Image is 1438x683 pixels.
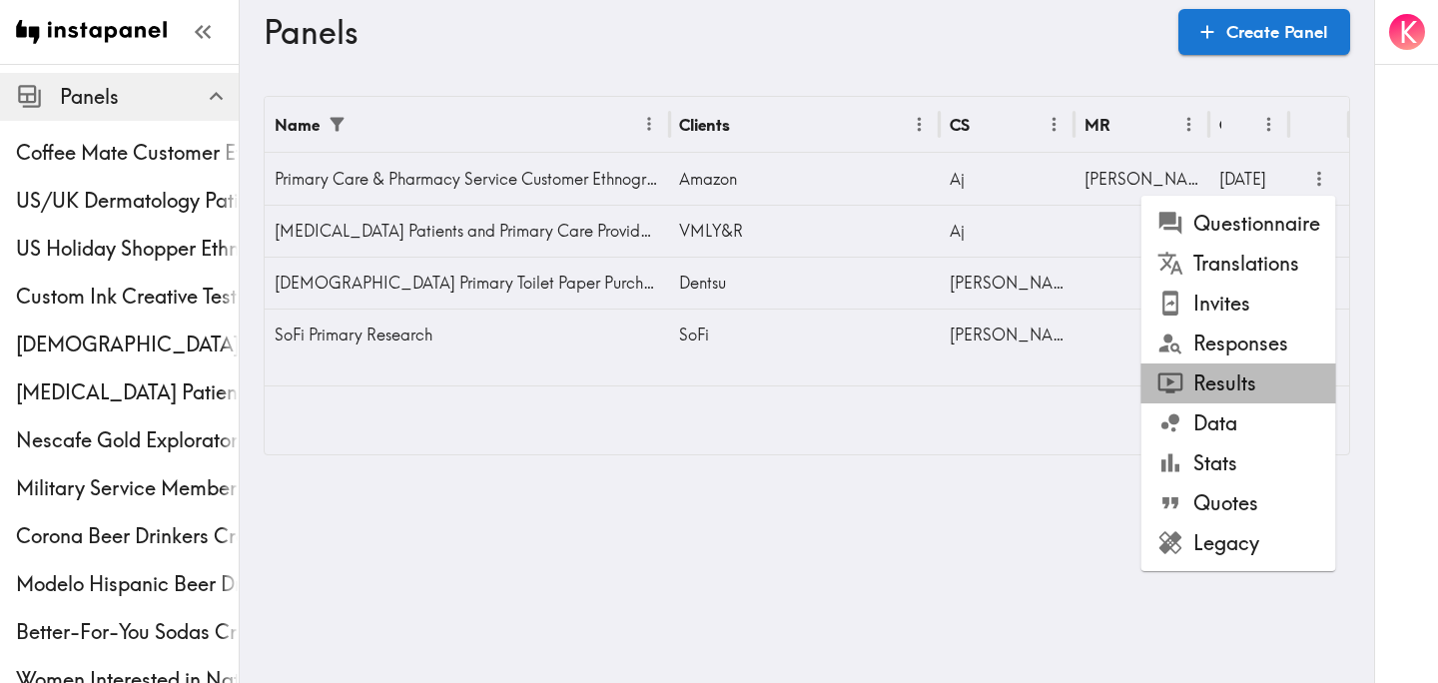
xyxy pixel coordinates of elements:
[1387,12,1427,52] button: K
[1141,324,1336,363] li: Responses
[1141,204,1336,244] li: Questionnaire
[355,109,385,140] button: Sort
[265,309,669,360] div: SoFi Primary Research
[16,331,239,358] span: [DEMOGRAPHIC_DATA] [MEDICAL_DATA] Screening Ethnography
[1039,109,1070,140] button: Menu
[1084,115,1110,135] div: MR
[1399,15,1417,50] span: K
[264,13,1162,51] h3: Panels
[1141,483,1336,523] li: Quotes
[1141,244,1336,284] li: Translations
[1141,363,1336,403] li: Results
[16,426,239,454] span: Nescafe Gold Exploratory
[16,187,239,215] span: US/UK Dermatology Patients Ethnography
[940,257,1075,309] div: [PERSON_NAME]
[972,109,1003,140] button: Sort
[16,378,239,406] span: [MEDICAL_DATA] Patient Ethnography
[16,331,239,358] div: Male Prostate Cancer Screening Ethnography
[1141,284,1336,324] li: Invites
[1223,109,1254,140] button: Sort
[1141,443,1336,483] li: Stats
[16,474,239,502] span: Military Service Member Ethnography
[1178,9,1350,55] a: Create Panel
[940,205,1075,257] div: Aj
[940,309,1075,360] div: [PERSON_NAME]
[1075,153,1209,205] div: [PERSON_NAME]
[265,153,669,205] div: Primary Care & Pharmacy Service Customer Ethnography
[275,115,320,135] div: Name
[322,109,353,140] button: Show filters
[904,109,935,140] button: Menu
[634,109,665,140] button: Menu
[16,522,239,550] span: Corona Beer Drinkers Creative Testing
[669,153,939,205] div: Amazon
[16,283,239,311] span: Custom Ink Creative Testing Phase 2
[1219,115,1221,135] div: Created
[1253,109,1284,140] button: Menu
[322,109,353,140] div: 1 active filter
[16,139,239,167] span: Coffee Mate Customer Ethnography
[16,570,239,598] span: Modelo Hispanic Beer Drinkers Ethnography
[1141,196,1336,571] ul: more
[16,378,239,406] div: Psoriasis Patient Ethnography
[679,115,730,135] div: Clients
[940,153,1075,205] div: Aj
[1112,109,1143,140] button: Sort
[1141,403,1336,443] li: Data
[16,235,239,263] span: US Holiday Shopper Ethnography
[1303,163,1336,196] button: more
[265,257,669,309] div: [DEMOGRAPHIC_DATA] Primary Toilet Paper Purchasers Ethnography
[669,257,939,309] div: Dentsu
[1219,169,1266,189] span: [DATE]
[732,109,763,140] button: Sort
[1141,523,1336,563] li: Legacy
[669,309,939,360] div: SoFi
[950,115,970,135] div: CS
[16,618,239,646] span: Better-For-You Sodas Creative Testing
[265,205,669,257] div: [MEDICAL_DATA] Patients and Primary Care Providers Creative Testing
[1173,109,1204,140] button: Menu
[669,205,939,257] div: VMLY&R
[60,83,239,111] span: Panels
